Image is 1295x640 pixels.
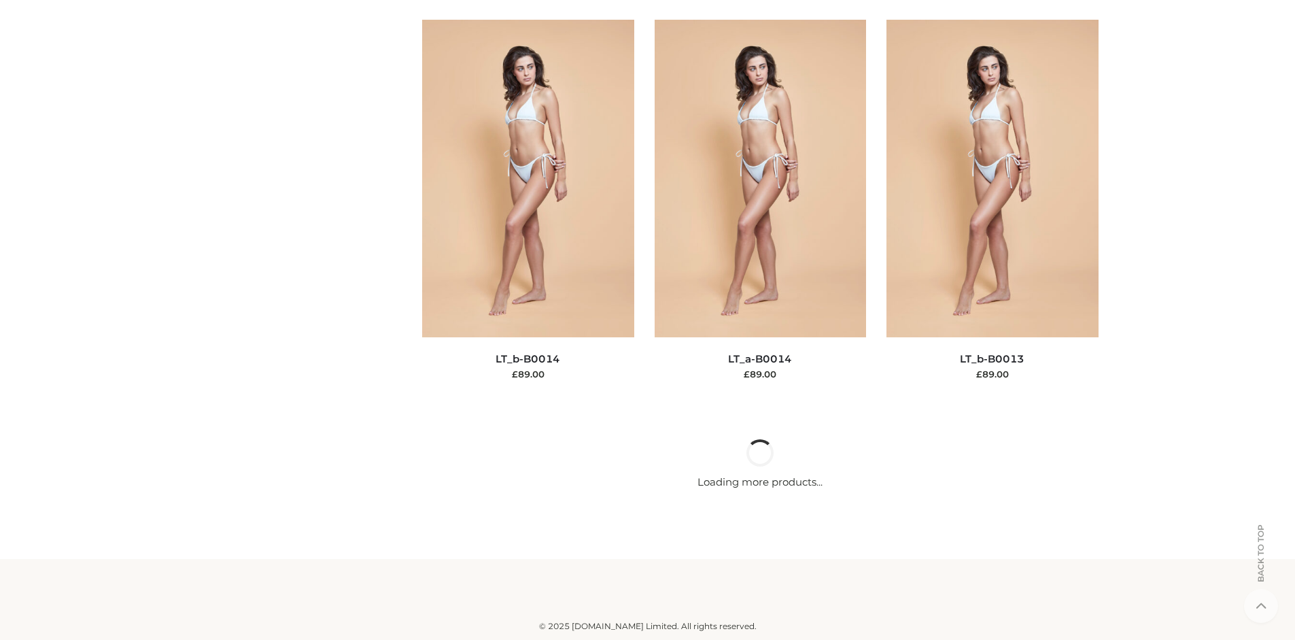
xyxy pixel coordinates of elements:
a: LT_b-B0014 [496,352,560,365]
a: LT_b-B0013 [960,352,1024,365]
bdi: 89.00 [744,369,776,380]
span: £ [744,369,750,380]
span: £ [976,369,982,380]
div: © 2025 [DOMAIN_NAME] Limited. All rights reserved. [197,620,1099,633]
p: Loading more products... [436,473,1085,491]
img: LT_b-B0013 [886,20,1099,337]
a: LT_a-B0014 [728,352,792,365]
span: Back to top [1244,548,1278,582]
img: LT_b-B0014 [422,20,634,337]
img: LT_a-B0014 [655,20,867,337]
span: £ [512,369,518,380]
bdi: 89.00 [512,369,545,380]
bdi: 89.00 [976,369,1009,380]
